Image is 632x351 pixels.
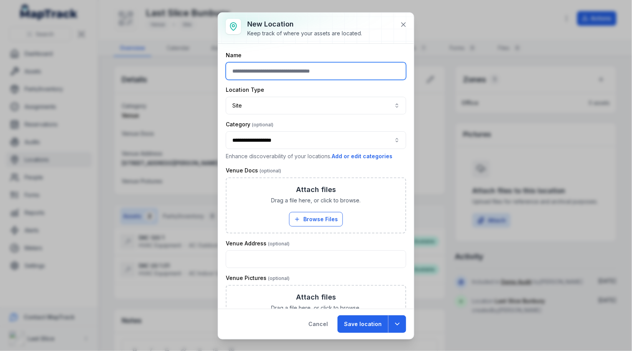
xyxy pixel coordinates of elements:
[296,292,336,303] h3: Attach files
[247,19,362,30] h3: New location
[289,212,343,227] button: Browse Files
[338,315,388,333] button: Save location
[331,152,393,161] button: Add or edit categories
[226,51,242,59] label: Name
[226,121,273,128] label: Category
[296,184,336,195] h3: Attach files
[302,315,334,333] button: Cancel
[226,152,406,161] p: Enhance discoverability of your locations.
[226,86,264,94] label: Location Type
[226,274,290,282] label: Venue Pictures
[226,97,406,114] button: Site
[247,30,362,37] div: Keep track of where your assets are located.
[271,304,361,312] span: Drag a file here, or click to browse.
[226,240,290,247] label: Venue Address
[226,167,281,174] label: Venue Docs
[271,197,361,204] span: Drag a file here, or click to browse.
